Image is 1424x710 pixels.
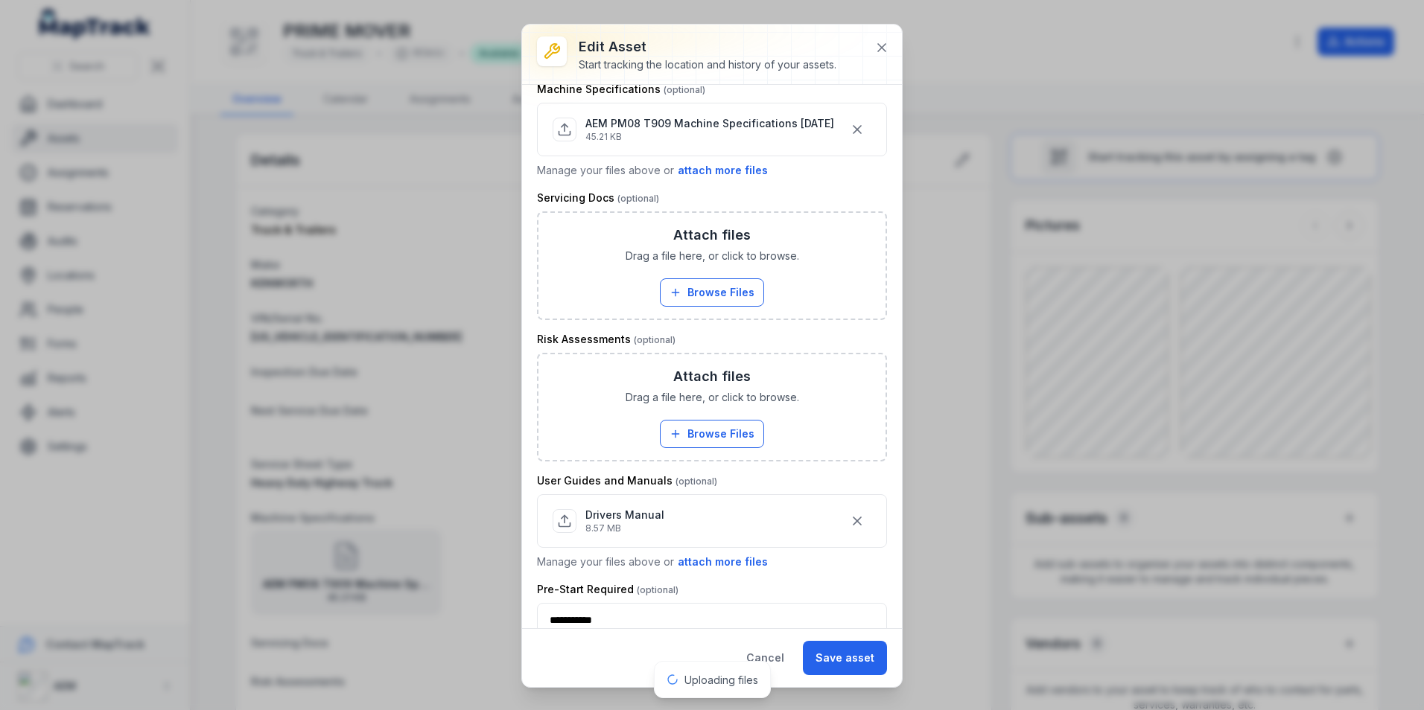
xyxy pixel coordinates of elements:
div: Start tracking the location and history of your assets. [579,57,836,72]
button: Browse Files [660,278,764,307]
label: Risk Assessments [537,332,676,347]
p: Manage your files above or [537,554,887,570]
p: 8.57 MB [585,522,664,534]
h3: Edit asset [579,36,836,57]
span: Drag a file here, or click to browse. [626,249,799,263]
h3: Attach files [673,225,751,246]
button: Browse Files [660,420,764,448]
p: Drivers Manual [585,508,664,522]
button: attach more files [677,162,769,179]
label: Servicing Docs [537,191,659,205]
span: Uploading files [684,674,758,686]
button: Cancel [734,641,797,675]
p: 45.21 KB [585,131,834,143]
label: Machine Specifications [537,82,705,97]
label: User Guides and Manuals [537,473,717,488]
span: Drag a file here, or click to browse. [626,390,799,405]
label: Pre-Start Required [537,582,678,597]
p: AEM PM08 T909 Machine Specifications [DATE] [585,116,834,131]
h3: Attach files [673,366,751,387]
p: Manage your files above or [537,162,887,179]
button: attach more files [677,554,769,570]
button: Save asset [803,641,887,675]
